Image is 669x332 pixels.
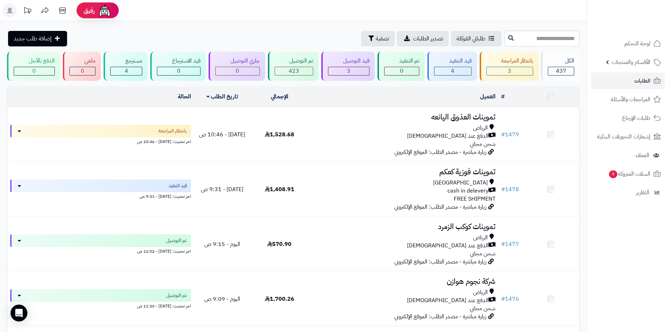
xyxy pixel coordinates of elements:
div: 3 [487,67,533,75]
span: الرياض [473,124,488,132]
img: logo-2.png [621,20,662,34]
div: قيد التنفيذ [434,57,472,65]
div: تم التنفيذ [384,57,419,65]
div: 0 [70,67,96,75]
span: [GEOGRAPHIC_DATA] [433,179,488,187]
a: #1476 [501,295,519,303]
a: تصدير الطلبات [397,31,449,46]
span: قيد التنفيذ [169,182,187,189]
div: 0 [216,67,260,75]
a: قيد التوصيل 3 [320,52,376,81]
span: الرياض [473,234,488,242]
a: طلباتي المُوكلة [451,31,501,46]
div: جاري التوصيل [215,57,260,65]
a: تم التوصيل 423 [267,52,320,81]
div: 4 [111,67,142,75]
div: اخر تحديث: [DATE] - 10:46 ص [10,137,191,145]
h3: شركة نجوم هوازن [311,278,496,286]
span: 423 [289,67,299,75]
span: تم التوصيل [166,237,187,244]
span: 4 [125,67,128,75]
span: FREE SHIPMENT [454,195,496,203]
span: 0 [32,67,36,75]
span: شحن مجاني [470,140,496,148]
span: 1,700.26 [265,295,294,303]
div: قيد التوصيل [328,57,369,65]
span: [DATE] - 10:46 ص [199,130,245,139]
div: 4 [434,67,471,75]
div: 3 [328,67,369,75]
div: 423 [275,67,313,75]
a: تاريخ الطلب [206,92,238,101]
a: تم التنفيذ 0 [376,52,426,81]
div: مسترجع [110,57,142,65]
img: ai-face.png [98,4,112,18]
a: ملغي 0 [61,52,103,81]
div: اخر تحديث: [DATE] - 11:02 ص [10,247,191,254]
span: 1,528.68 [265,130,294,139]
a: قيد الاسترجاع 0 [149,52,207,81]
span: الأقسام والمنتجات [612,57,650,67]
a: #1477 [501,240,519,248]
span: # [501,130,505,139]
span: الرياض [473,288,488,297]
span: السلات المتروكة [608,169,650,179]
span: طلبات الإرجاع [622,113,650,123]
span: تم التوصيل [166,292,187,299]
h3: تموينات العذوق اليانعه [311,113,496,121]
div: Open Intercom Messenger [11,305,27,321]
span: اليوم - 9:09 ص [204,295,240,303]
span: إضافة طلب جديد [14,34,52,43]
span: cash in delevery [447,187,488,195]
a: العميل [480,92,496,101]
span: الدفع عند [DEMOGRAPHIC_DATA] [407,297,488,305]
a: الدفع بالآجل 0 [6,52,61,81]
span: لوحة التحكم [624,39,650,48]
span: 0 [177,67,181,75]
span: المراجعات والأسئلة [611,95,650,104]
span: 0 [400,67,404,75]
a: لوحة التحكم [591,35,665,52]
span: التقارير [636,188,649,197]
span: 570.90 [267,240,291,248]
span: طلباتي المُوكلة [457,34,485,43]
span: زيارة مباشرة - مصدر الطلب: الموقع الإلكتروني [394,203,486,211]
h3: تموينات كوكب الزمرد [311,223,496,231]
span: 9 [609,170,617,178]
div: 0 [157,67,200,75]
span: 4 [451,67,454,75]
a: # [501,92,505,101]
span: العملاء [636,150,649,160]
span: إشعارات التحويلات البنكية [597,132,650,142]
span: الطلبات [634,76,650,86]
span: شحن مجاني [470,249,496,258]
a: إضافة طلب جديد [8,31,67,46]
a: طلبات الإرجاع [591,110,665,126]
a: جاري التوصيل 0 [207,52,267,81]
button: تصفية [361,31,395,46]
span: بانتظار المراجعة [158,128,187,135]
a: #1478 [501,185,519,194]
span: 0 [236,67,239,75]
span: اليوم - 9:15 ص [204,240,240,248]
span: زيارة مباشرة - مصدر الطلب: الموقع الإلكتروني [394,312,486,321]
span: # [501,295,505,303]
a: الإجمالي [271,92,288,101]
div: ملغي [70,57,96,65]
a: #1479 [501,130,519,139]
span: الدفع عند [DEMOGRAPHIC_DATA] [407,132,488,140]
span: # [501,185,505,194]
a: المراجعات والأسئلة [591,91,665,108]
span: 1,408.91 [265,185,294,194]
div: 0 [14,67,54,75]
span: 3 [508,67,511,75]
div: الدفع بالآجل [14,57,55,65]
a: الطلبات [591,72,665,89]
a: مسترجع 4 [102,52,149,81]
div: قيد الاسترجاع [157,57,201,65]
a: التقارير [591,184,665,201]
div: 0 [385,67,419,75]
span: [DATE] - 9:31 ص [201,185,243,194]
a: الحالة [178,92,191,101]
a: الكل437 [540,52,581,81]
